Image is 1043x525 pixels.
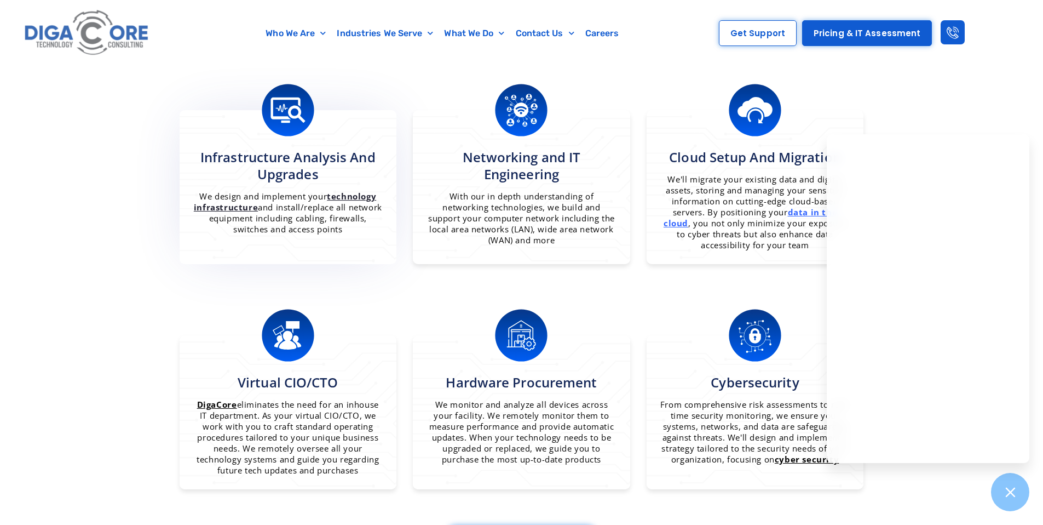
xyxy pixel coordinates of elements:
[580,21,625,46] a: Careers
[261,308,315,363] img: Virtual CIO/CTO Services in NJ
[660,399,850,465] p: From comprehensive risk assessments to real-time security monitoring, we ensure your systems, net...
[664,207,837,229] a: data in the cloud
[463,148,581,183] span: Networking and IT Engineering
[446,373,597,391] span: Hardware Procurement
[238,373,338,391] span: Virtual CIO/CTO
[427,399,616,465] p: We monitor and analyze all devices across your facility. We remotely monitor them to measure perf...
[711,373,799,391] span: Cybersecurity
[728,83,782,138] img: Cloud Setup and Migration by Digacore
[193,191,383,235] p: We design and implement your and install/replace all network equipment including cabling, firewal...
[660,174,850,250] p: We'll migrate your existing data and digital assets, storing and managing your sensitive informat...
[719,20,797,46] a: Get Support
[827,134,1029,463] iframe: Chatgenie Messenger
[427,191,616,246] p: With our in depth understanding of networking technologies, we build and support your computer ne...
[21,5,153,61] img: Digacore logo 1
[510,21,580,46] a: Contact Us
[193,399,383,476] p: eliminates the need for an inhouse IT department. As your virtual CIO/CTO, we work with you to cr...
[261,83,315,138] img: Continuous Monitoring by Digacore
[728,308,782,363] img: Cyber Security Service
[494,308,549,363] img: Digacore Hardware Procurement
[669,148,841,166] span: Cloud Setup and Migration
[331,21,439,46] a: Industries We Serve
[494,83,549,138] img: Networking and IT Engineering by Digacore
[775,454,839,465] u: cyber security
[439,21,510,46] a: What We Do
[802,20,932,46] a: Pricing & IT Assessment
[197,399,237,410] u: DigaCore
[194,191,376,213] a: technology infrastructure
[730,29,785,37] span: Get Support
[200,148,376,183] span: Infrastructure Analysis and Upgrades
[260,21,331,46] a: Who We Are
[205,21,680,46] nav: Menu
[814,29,920,37] span: Pricing & IT Assessment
